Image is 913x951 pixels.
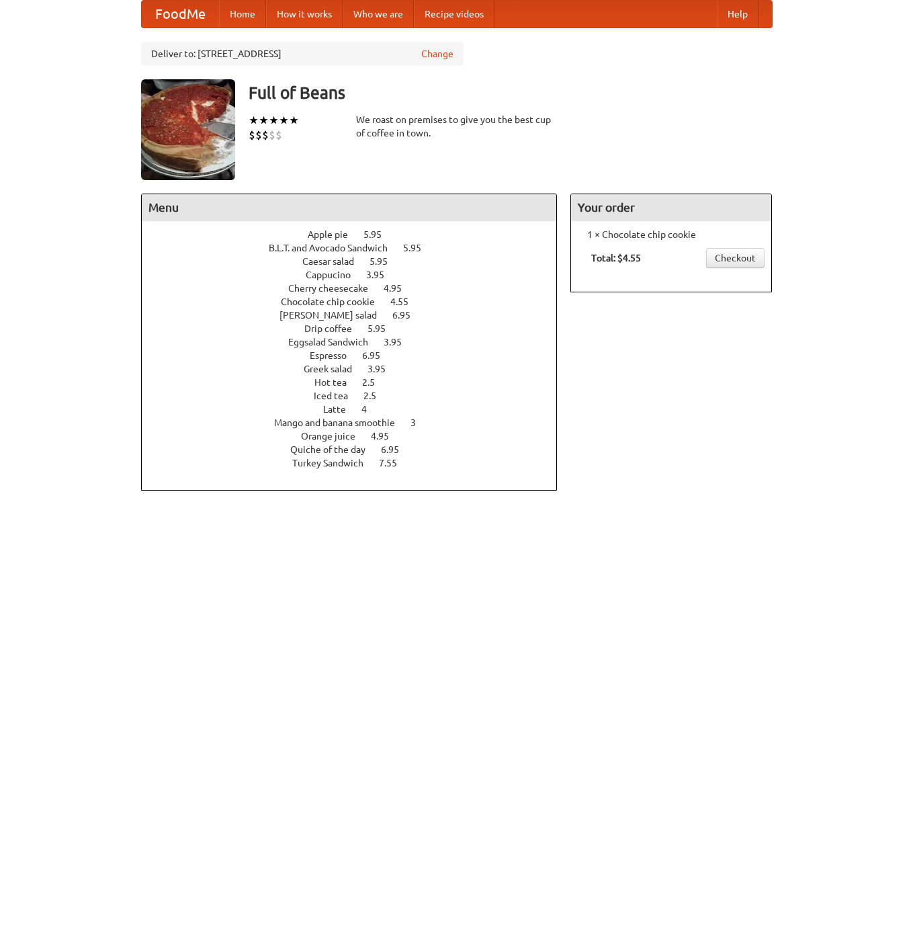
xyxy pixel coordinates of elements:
[571,194,771,221] h4: Your order
[249,128,255,142] li: $
[310,350,405,361] a: Espresso 6.95
[289,113,299,128] li: ★
[314,390,401,401] a: Iced tea 2.5
[288,337,382,347] span: Eggsalad Sandwich
[304,364,410,374] a: Greek salad 3.95
[269,128,275,142] li: $
[304,364,365,374] span: Greek salad
[363,390,390,401] span: 2.5
[269,113,279,128] li: ★
[288,337,427,347] a: Eggsalad Sandwich 3.95
[306,270,364,280] span: Cappucino
[310,350,360,361] span: Espresso
[279,310,435,321] a: [PERSON_NAME] salad 6.95
[384,337,415,347] span: 3.95
[314,377,400,388] a: Hot tea 2.5
[275,128,282,142] li: $
[259,113,269,128] li: ★
[288,283,427,294] a: Cherry cheesecake 4.95
[279,113,289,128] li: ★
[361,404,380,415] span: 4
[308,229,406,240] a: Apple pie 5.95
[269,243,446,253] a: B.L.T. and Avocado Sandwich 5.95
[362,350,394,361] span: 6.95
[379,458,410,468] span: 7.55
[356,113,558,140] div: We roast on premises to give you the best cup of coffee in town.
[301,431,369,442] span: Orange juice
[578,228,765,241] li: 1 × Chocolate chip cookie
[302,256,367,267] span: Caesar salad
[279,310,390,321] span: [PERSON_NAME] salad
[274,417,441,428] a: Mango and banana smoothie 3
[290,444,379,455] span: Quiche of the day
[314,390,361,401] span: Iced tea
[266,1,343,28] a: How it works
[288,283,382,294] span: Cherry cheesecake
[304,323,410,334] a: Drip coffee 5.95
[262,128,269,142] li: $
[274,417,408,428] span: Mango and banana smoothie
[269,243,401,253] span: B.L.T. and Avocado Sandwich
[306,270,409,280] a: Cappucino 3.95
[403,243,435,253] span: 5.95
[141,42,464,66] div: Deliver to: [STREET_ADDRESS]
[292,458,422,468] a: Turkey Sandwich 7.55
[302,256,412,267] a: Caesar salad 5.95
[384,283,415,294] span: 4.95
[308,229,361,240] span: Apple pie
[255,128,262,142] li: $
[367,364,399,374] span: 3.95
[366,270,398,280] span: 3.95
[363,229,395,240] span: 5.95
[142,1,219,28] a: FoodMe
[281,296,433,307] a: Chocolate chip cookie 4.55
[292,458,377,468] span: Turkey Sandwich
[142,194,557,221] h4: Menu
[141,79,235,180] img: angular.jpg
[371,431,402,442] span: 4.95
[706,248,765,268] a: Checkout
[421,47,453,60] a: Change
[390,296,422,307] span: 4.55
[362,377,388,388] span: 2.5
[301,431,414,442] a: Orange juice 4.95
[591,253,641,263] b: Total: $4.55
[410,417,429,428] span: 3
[369,256,401,267] span: 5.95
[249,79,773,106] h3: Full of Beans
[314,377,360,388] span: Hot tea
[323,404,359,415] span: Latte
[249,113,259,128] li: ★
[381,444,412,455] span: 6.95
[367,323,399,334] span: 5.95
[219,1,266,28] a: Home
[323,404,392,415] a: Latte 4
[290,444,424,455] a: Quiche of the day 6.95
[414,1,494,28] a: Recipe videos
[304,323,365,334] span: Drip coffee
[281,296,388,307] span: Chocolate chip cookie
[717,1,758,28] a: Help
[343,1,414,28] a: Who we are
[392,310,424,321] span: 6.95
